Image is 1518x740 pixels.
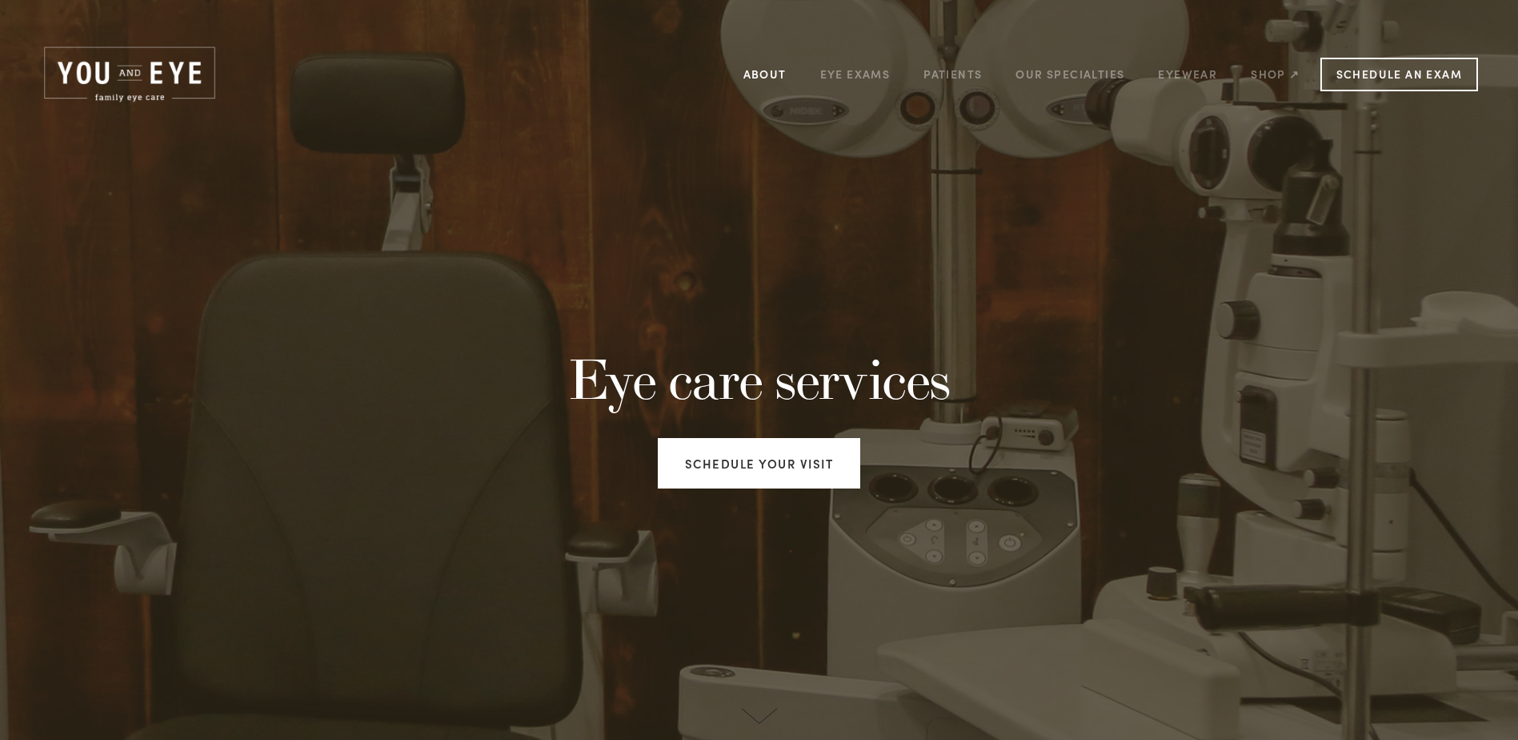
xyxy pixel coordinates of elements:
[40,44,219,105] img: Rochester, MN | You and Eye | Family Eye Care
[1320,58,1478,91] a: Schedule an Exam
[820,62,891,86] a: Eye Exams
[658,438,861,489] a: Schedule your visit
[743,62,787,86] a: About
[1251,62,1300,86] a: Shop ↗
[923,62,982,86] a: Patients
[1158,62,1217,86] a: Eyewear
[1015,66,1124,82] a: Our Specialties
[321,347,1197,412] h1: Eye care services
